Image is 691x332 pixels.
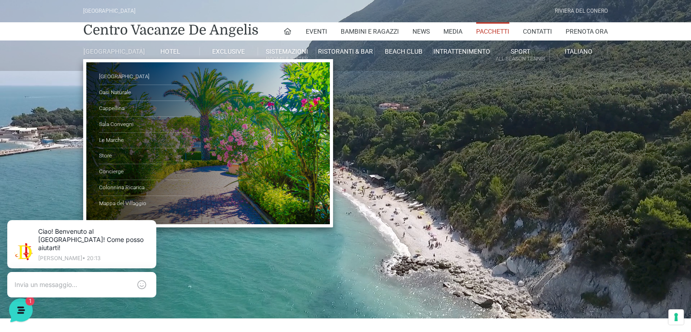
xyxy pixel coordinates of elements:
[20,171,149,180] input: Cerca un articolo...
[99,133,190,149] a: Le Marche
[316,47,374,55] a: Ristoranti & Bar
[433,47,491,55] a: Intrattenimento
[99,69,190,85] a: [GEOGRAPHIC_DATA]
[27,261,43,269] p: Home
[97,151,167,158] a: Apri Centro Assistenza
[565,48,592,55] span: Italiano
[413,22,430,40] a: News
[15,73,77,80] span: Le tue conversazioni
[119,248,174,269] button: Aiuto
[99,180,190,196] a: Colonnina Ricarica
[59,120,134,127] span: Inizia una conversazione
[375,47,433,55] a: Beach Club
[83,47,141,55] a: [GEOGRAPHIC_DATA]
[99,164,190,180] a: Concierge
[15,151,71,158] span: Trova una risposta
[491,55,549,63] small: All Season Tennis
[15,88,33,106] img: light
[523,22,552,40] a: Contatti
[443,22,462,40] a: Media
[7,297,35,324] iframe: Customerly Messenger Launcher
[141,47,199,55] a: Hotel
[44,18,154,43] p: Ciao! Benvenuto al [GEOGRAPHIC_DATA]! Come posso aiutarti!
[550,47,608,55] a: Italiano
[81,73,167,80] a: [DEMOGRAPHIC_DATA] tutto
[150,87,167,96] p: 52 s fa
[83,21,259,39] a: Centro Vacanze De Angelis
[99,148,190,164] a: Store
[200,47,258,55] a: Exclusive
[555,7,608,15] div: Riviera Del Conero
[7,7,153,36] h2: Ciao da De Angelis Resort 👋
[38,87,145,96] span: [PERSON_NAME]
[99,101,190,117] a: Cappellina
[566,22,608,40] a: Prenota Ora
[476,22,509,40] a: Pacchetti
[258,47,316,64] a: SistemazioniRooms & Suites
[140,261,153,269] p: Aiuto
[11,84,171,111] a: [PERSON_NAME]Ciao! Benvenuto al [GEOGRAPHIC_DATA]! Come posso aiutarti!52 s fa1
[7,248,63,269] button: Home
[20,34,38,52] img: light
[99,85,190,101] a: Oasi Naturale
[99,117,190,133] a: Sala Convegni
[668,309,684,325] button: Le tue preferenze relative al consenso per le tecnologie di tracciamento
[63,248,119,269] button: 1Messaggi
[79,261,103,269] p: Messaggi
[491,47,549,64] a: SportAll Season Tennis
[91,247,97,254] span: 1
[83,7,135,15] div: [GEOGRAPHIC_DATA]
[99,196,190,211] a: Mappa del Villaggio
[306,22,327,40] a: Eventi
[83,71,608,151] h1: Pacchetti
[258,55,316,63] small: Rooms & Suites
[158,98,167,107] span: 1
[341,22,399,40] a: Bambini e Ragazzi
[15,115,167,133] button: Inizia una conversazione
[7,40,153,58] p: La nostra missione è rendere la tua esperienza straordinaria!
[38,98,145,107] p: Ciao! Benvenuto al [GEOGRAPHIC_DATA]! Come posso aiutarti!
[44,46,154,52] p: [PERSON_NAME] • 20:13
